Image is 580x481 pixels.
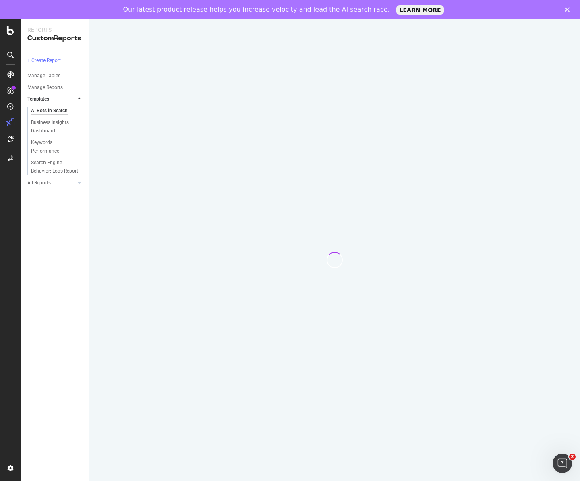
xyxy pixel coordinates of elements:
a: LEARN MORE [396,5,444,15]
a: Manage Reports [27,83,83,92]
div: AI Bots in Search [31,107,68,115]
a: All Reports [27,179,75,187]
a: Business Insights Dashboard [31,118,83,135]
div: Manage Reports [27,83,63,92]
div: Our latest product release helps you increase velocity and lead the AI search race. [123,6,390,14]
div: Business Insights Dashboard [31,118,77,135]
div: CustomReports [27,34,83,43]
div: Manage Tables [27,72,60,80]
div: Reports [27,26,83,34]
div: Templates [27,95,49,103]
div: All Reports [27,179,51,187]
a: Keywords Performance [31,138,83,155]
div: Search Engine Behavior: Logs Report [31,159,79,175]
div: Close [565,7,573,12]
a: Templates [27,95,75,103]
a: Manage Tables [27,72,83,80]
span: 2 [569,454,576,460]
div: Keywords Performance [31,138,76,155]
a: Search Engine Behavior: Logs Report [31,159,83,175]
a: + Create Report [27,56,83,65]
a: AI Bots in Search [31,107,83,115]
div: + Create Report [27,56,61,65]
iframe: Intercom live chat [553,454,572,473]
